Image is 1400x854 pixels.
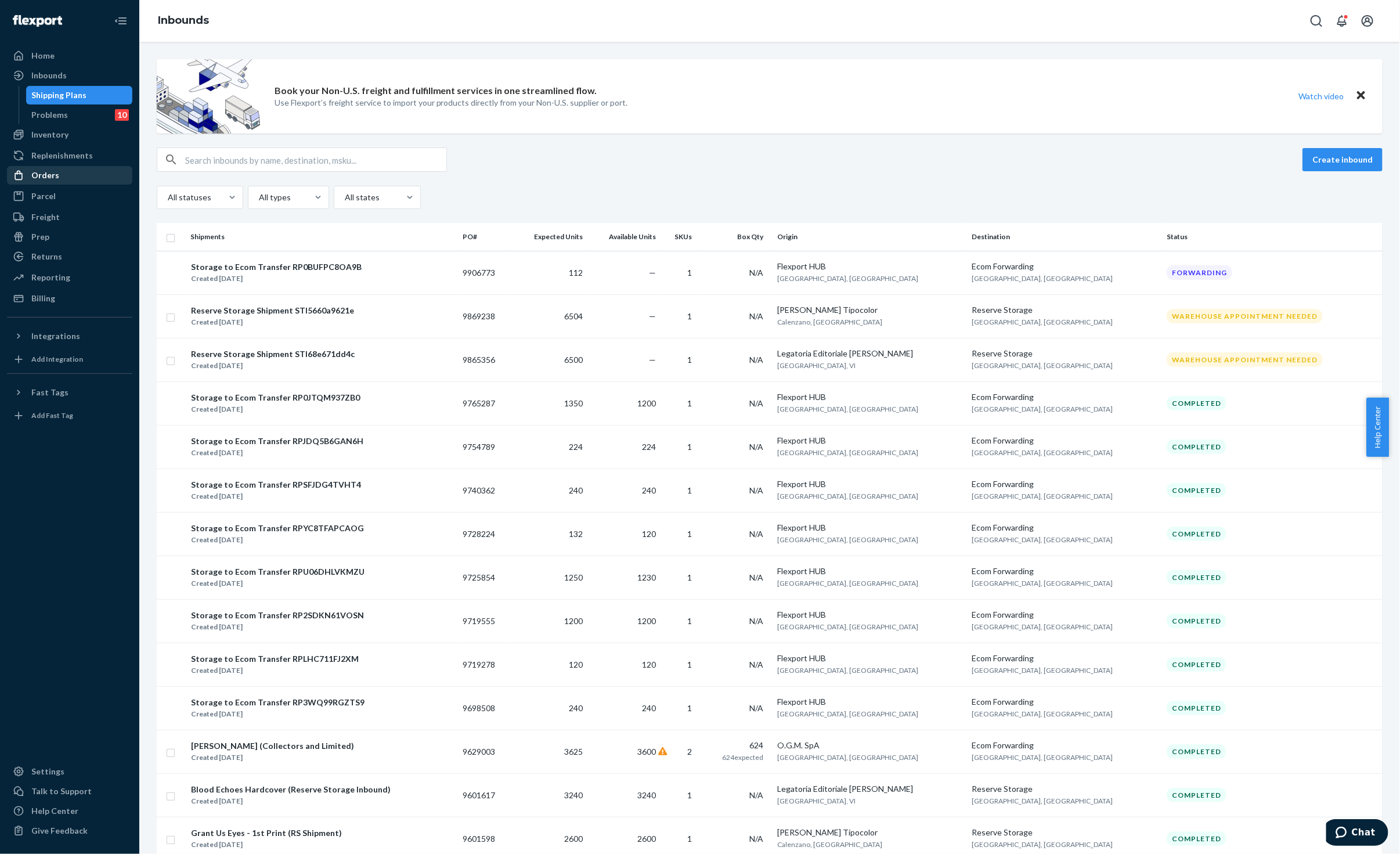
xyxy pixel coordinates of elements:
[167,192,168,203] input: All statuses
[1167,265,1232,280] div: Forwarding
[777,565,963,577] div: Flexport HUB
[26,106,133,124] a: Problems10
[777,435,963,446] div: Flexport HUB
[569,703,583,713] span: 240
[564,834,583,844] span: 2600
[972,609,1158,621] div: Ecom Forwarding
[1167,352,1323,367] div: Warehouse Appointment Needed
[972,405,1113,413] span: [GEOGRAPHIC_DATA], [GEOGRAPHIC_DATA]
[31,354,83,364] div: Add Integration
[777,405,918,413] span: [GEOGRAPHIC_DATA], [GEOGRAPHIC_DATA]
[777,840,882,849] span: Calenzano, [GEOGRAPHIC_DATA]
[972,753,1113,762] span: [GEOGRAPHIC_DATA], [GEOGRAPHIC_DATA]
[777,274,918,283] span: [GEOGRAPHIC_DATA], [GEOGRAPHIC_DATA]
[777,261,963,272] div: Flexport HUB
[564,790,583,800] span: 3240
[31,190,56,202] div: Parcel
[649,268,656,278] span: —
[777,304,963,316] div: [PERSON_NAME] Tipocolor
[749,572,763,582] span: N/A
[777,696,963,708] div: Flexport HUB
[1326,819,1388,848] iframe: Opens a widget where you can chat to one of our agents
[186,223,458,251] th: Shipments
[31,211,60,223] div: Freight
[649,355,656,365] span: —
[972,361,1113,370] span: [GEOGRAPHIC_DATA], [GEOGRAPHIC_DATA]
[777,391,963,403] div: Flexport HUB
[777,622,918,631] span: [GEOGRAPHIC_DATA], [GEOGRAPHIC_DATA]
[31,410,73,420] div: Add Fast Tag
[1167,396,1226,410] div: Completed
[191,665,359,676] div: Created [DATE]
[158,14,209,27] a: Inbounds
[7,406,132,425] a: Add Fast Tag
[749,529,763,539] span: N/A
[458,512,512,556] td: 9728224
[149,4,218,38] ol: breadcrumbs
[191,273,362,284] div: Created [DATE]
[972,435,1158,446] div: Ecom Forwarding
[191,610,364,621] div: Storage to Ecom Transfer RP2SDKN61VOSN
[777,709,918,718] span: [GEOGRAPHIC_DATA], [GEOGRAPHIC_DATA]
[972,391,1158,403] div: Ecom Forwarding
[587,223,661,251] th: Available Units
[1366,398,1389,457] span: Help Center
[687,790,692,800] span: 1
[687,268,692,278] span: 1
[191,435,363,447] div: Storage to Ecom Transfer RPJDQ5B6GAN6H
[777,348,963,359] div: Legatoria Editoriale [PERSON_NAME]
[687,311,692,321] span: 1
[642,703,656,713] span: 240
[1356,9,1379,33] button: Open account menu
[749,442,763,452] span: N/A
[185,148,446,171] input: Search inbounds by name, destination, msku...
[642,442,656,452] span: 224
[191,653,359,665] div: Storage to Ecom Transfer RPLHC711FJ2XM
[687,485,692,495] span: 1
[749,355,763,365] span: N/A
[972,653,1158,664] div: Ecom Forwarding
[109,9,132,33] button: Close Navigation
[115,109,129,121] div: 10
[564,355,583,365] span: 6500
[564,398,583,408] span: 1350
[7,208,132,226] a: Freight
[777,753,918,762] span: [GEOGRAPHIC_DATA], [GEOGRAPHIC_DATA]
[687,529,692,539] span: 1
[1330,9,1354,33] button: Open notifications
[7,350,132,369] a: Add Integration
[13,15,62,27] img: Flexport logo
[569,268,583,278] span: 112
[687,747,692,756] span: 2
[1291,88,1351,105] button: Watch video
[637,790,656,800] span: 3240
[777,827,963,838] div: [PERSON_NAME] Tipocolor
[1167,657,1226,672] div: Completed
[31,825,88,837] div: Give Feedback
[1354,88,1369,105] button: Close
[1167,744,1226,759] div: Completed
[1167,614,1226,628] div: Completed
[569,660,583,669] span: 120
[31,150,93,161] div: Replenishments
[191,566,365,578] div: Storage to Ecom Transfer RPU06DHLVKMZU
[31,766,64,777] div: Settings
[1305,9,1328,33] button: Open Search Box
[637,572,656,582] span: 1230
[749,616,763,626] span: N/A
[31,805,78,817] div: Help Center
[777,478,963,490] div: Flexport HUB
[749,834,763,844] span: N/A
[1167,831,1226,846] div: Completed
[749,311,763,321] span: N/A
[972,740,1158,751] div: Ecom Forwarding
[458,730,512,773] td: 9629003
[637,747,656,756] span: 3600
[31,251,62,262] div: Returns
[191,621,364,633] div: Created [DATE]
[191,708,365,720] div: Created [DATE]
[777,492,918,500] span: [GEOGRAPHIC_DATA], [GEOGRAPHIC_DATA]
[32,109,68,121] div: Problems
[458,686,512,730] td: 9698508
[972,840,1113,849] span: [GEOGRAPHIC_DATA], [GEOGRAPHIC_DATA]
